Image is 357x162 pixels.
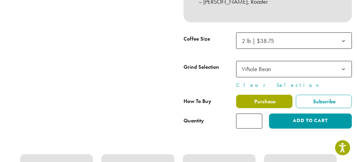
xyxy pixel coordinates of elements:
span: Whole Bean [242,65,271,73]
label: Grind Selection [184,63,236,72]
span: 2 lb | $38.75 [239,34,281,47]
span: Purchase [253,98,275,105]
span: How To Buy [184,98,211,105]
input: Product quantity [236,114,262,129]
span: Whole Bean [239,63,277,76]
div: Quantity [184,117,204,125]
label: Coffee Size [184,34,236,44]
span: Subscribe [312,98,336,105]
button: Add to cart [269,114,352,129]
span: 2 lb | $38.75 [236,33,352,49]
a: Clear Selection [236,82,352,90]
span: 2 lb | $38.75 [242,37,274,45]
span: Whole Bean [236,61,352,77]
